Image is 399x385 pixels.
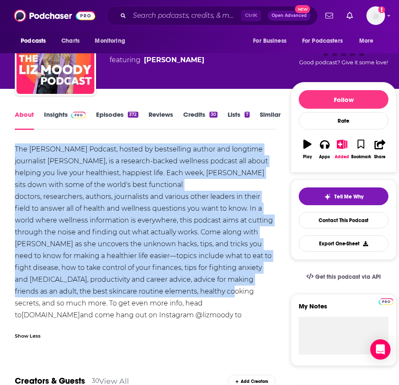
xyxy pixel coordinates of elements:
[299,90,388,109] button: Follow
[371,134,389,165] button: Share
[96,110,138,130] a: Episodes372
[378,6,385,13] svg: Add a profile image
[333,134,351,165] button: Added
[166,46,179,54] span: and
[370,339,391,360] div: Open Intercom Messenger
[106,6,318,25] div: Search podcasts, credits, & more...
[366,6,385,25] button: Show profile menu
[228,110,250,130] a: Lists7
[302,35,343,47] span: For Podcasters
[299,235,388,252] button: Export One-Sheet
[140,46,141,54] span: ,
[319,154,330,159] div: Apps
[141,46,166,54] a: Fitness
[299,212,388,228] a: Contact This Podcast
[95,35,125,47] span: Monitoring
[15,143,275,333] div: The [PERSON_NAME] Podcast, hosted by bestselling author and longtime journalist [PERSON_NAME], is...
[247,33,297,49] button: open menu
[359,35,374,47] span: More
[129,9,241,22] input: Search podcasts, credits, & more...
[299,112,388,129] div: Rate
[268,11,311,21] button: Open AdvancedNew
[299,134,316,165] button: Play
[56,33,85,49] a: Charts
[299,187,388,205] button: tell me why sparkleTell Me Why
[116,46,140,54] a: Health
[315,273,381,280] span: Get this podcast via API
[71,112,86,118] img: Podchaser Pro
[299,59,388,66] span: Good podcast? Give it some love!
[14,8,95,24] img: Podchaser - Follow, Share and Rate Podcasts
[374,154,385,159] div: Share
[322,8,336,23] a: Show notifications dropdown
[21,35,46,47] span: Podcasts
[303,154,312,159] div: Play
[351,134,371,165] button: Bookmark
[335,154,349,159] div: Added
[379,298,393,305] img: Podchaser Pro
[245,112,250,118] div: 7
[260,110,281,130] a: Similar
[144,55,204,65] a: Liz Moody
[22,311,80,319] a: [DOMAIN_NAME]
[324,193,331,200] img: tell me why sparkle
[272,14,307,18] span: Open Advanced
[366,6,385,25] img: User Profile
[110,55,256,65] span: featuring
[351,154,371,159] div: Bookmark
[353,33,384,49] button: open menu
[15,110,34,130] a: About
[297,33,355,49] button: open menu
[61,35,80,47] span: Charts
[179,46,229,54] a: Mental Health
[183,110,217,130] a: Credits30
[92,377,99,385] div: 30
[89,33,136,49] button: open menu
[343,8,356,23] a: Show notifications dropdown
[128,112,138,118] div: 372
[241,10,261,21] span: Ctrl K
[300,267,388,287] a: Get this podcast via API
[17,16,94,94] img: The Liz Moody Podcast
[253,35,286,47] span: For Business
[149,110,173,130] a: Reviews
[316,134,333,165] button: Apps
[209,112,217,118] div: 30
[334,193,363,200] span: Tell Me Why
[15,33,57,49] button: open menu
[110,45,256,65] div: A podcast
[366,6,385,25] span: Logged in as ILATeam
[295,5,310,13] span: New
[299,302,388,317] label: My Notes
[44,110,86,130] a: InsightsPodchaser Pro
[379,297,393,305] a: Pro website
